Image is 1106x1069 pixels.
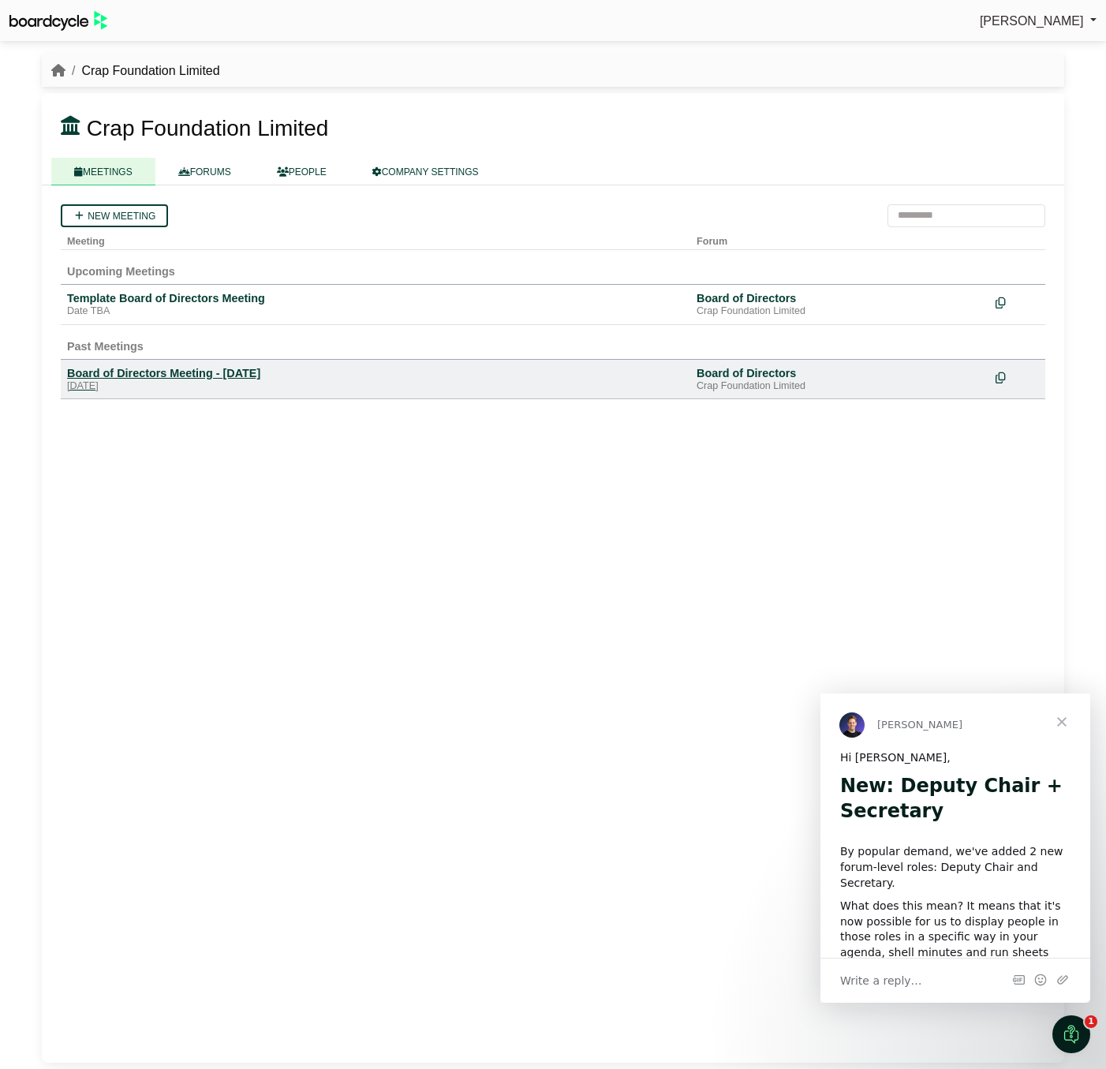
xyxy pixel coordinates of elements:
div: Board of Directors [697,366,983,380]
div: Crap Foundation Limited [697,305,983,318]
div: Make a copy [996,291,1039,312]
div: [DATE] [67,380,684,393]
a: MEETINGS [51,158,155,185]
li: Crap Foundation Limited [65,61,220,81]
a: COMPANY SETTINGS [349,158,502,185]
div: Make a copy [996,366,1039,387]
nav: breadcrumb [51,61,220,81]
th: Forum [690,227,989,250]
a: PEOPLE [254,158,349,185]
iframe: Intercom live chat [1052,1015,1090,1053]
a: Template Board of Directors Meeting Date TBA [67,291,684,318]
th: Meeting [61,227,690,250]
img: BoardcycleBlackGreen-aaafeed430059cb809a45853b8cf6d952af9d84e6e89e1f1685b34bfd5cb7d64.svg [9,11,107,31]
span: Past Meetings [67,340,144,353]
iframe: Intercom live chat message [820,693,1090,1003]
span: Crap Foundation Limited [87,116,329,140]
div: Template Board of Directors Meeting [67,291,684,305]
span: [PERSON_NAME] [980,14,1084,28]
div: Board of Directors Meeting - [DATE] [67,366,684,380]
a: New meeting [61,204,168,227]
a: FORUMS [155,158,254,185]
span: 1 [1085,1015,1097,1028]
div: Crap Foundation Limited [697,380,983,393]
div: Date TBA [67,305,684,318]
a: Board of Directors Crap Foundation Limited [697,291,983,318]
div: Board of Directors [697,291,983,305]
span: Upcoming Meetings [67,265,175,278]
a: [PERSON_NAME] [980,11,1097,32]
a: Board of Directors Meeting - [DATE] [DATE] [67,366,684,393]
a: Board of Directors Crap Foundation Limited [697,366,983,393]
